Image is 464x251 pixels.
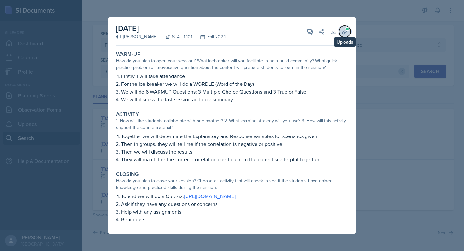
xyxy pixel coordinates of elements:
p: To end we will do a Quizziz. [121,192,348,200]
p: Firstly, I will take attendance [121,72,348,80]
p: Together we will determine the Explanatory and Response variables for scenarios given [121,132,348,140]
p: They will match the the correct correlation coefficient to the correct scatterplot together [121,156,348,163]
button: Uploads [339,26,351,37]
div: [PERSON_NAME] [116,34,157,40]
h2: [DATE] [116,23,226,34]
a: [URL][DOMAIN_NAME] [184,193,236,200]
p: Help with any assignments [121,208,348,216]
div: STAT 1401 [157,34,192,40]
div: Fall 2024 [192,34,226,40]
p: We will do 6 WARMUP Questions: 3 Multiple Choice Questions and 3 True or False [121,88,348,95]
div: How do you plan to open your session? What icebreaker will you facilitate to help build community... [116,57,348,71]
p: Reminders [121,216,348,223]
label: Activity [116,111,139,117]
label: Closing [116,171,139,177]
div: How do you plan to close your session? Choose an activity that will check to see if the students ... [116,177,348,191]
p: We will discuss the last session and do a summary [121,95,348,103]
p: Then we will discuss the results [121,148,348,156]
p: For the Ice-breaker we will do a WORDLE (Word of the Day) [121,80,348,88]
p: Then in groups, they will tell me if the correlation is negative or positive. [121,140,348,148]
label: Warm-Up [116,51,141,57]
p: Ask if they have any questions or concerns [121,200,348,208]
div: 1. How will the students collaborate with one another? 2. What learning strategy will you use? 3.... [116,117,348,131]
